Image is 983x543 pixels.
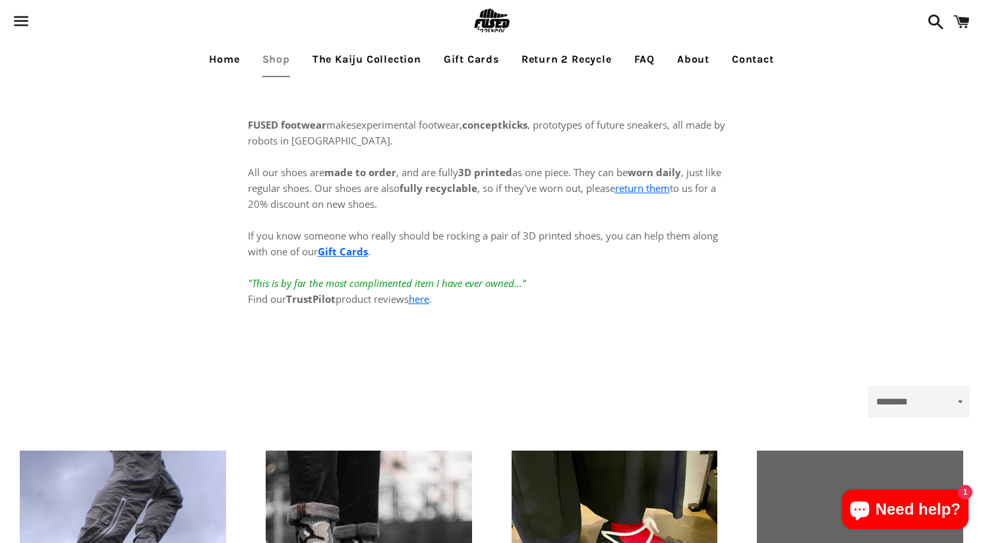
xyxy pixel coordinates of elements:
inbox-online-store-chat: Shopify online store chat [838,490,972,532]
a: The Kaiju Collection [303,43,431,76]
strong: worn daily [628,166,681,179]
strong: TrustPilot [286,292,336,305]
a: here [409,292,429,305]
a: Gift Cards [434,43,509,76]
a: Gift Cards [318,245,368,258]
a: Return 2 Recycle [512,43,622,76]
a: FAQ [624,43,665,76]
a: Shop [253,43,300,76]
p: All our shoes are , and are fully as one piece. They can be , just like regular shoes. Our shoes ... [248,148,736,307]
strong: 3D printed [458,166,512,179]
span: experimental footwear, , prototypes of future sneakers, all made by robots in [GEOGRAPHIC_DATA]. [248,118,725,147]
strong: conceptkicks [462,118,527,131]
a: return them [615,181,670,195]
strong: FUSED footwear [248,118,326,131]
a: Home [199,43,249,76]
em: "This is by far the most complimented item I have ever owned..." [248,276,526,290]
strong: made to order [324,166,396,179]
a: About [667,43,719,76]
a: Contact [722,43,784,76]
strong: fully recyclable [400,181,477,195]
span: makes [248,118,356,131]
